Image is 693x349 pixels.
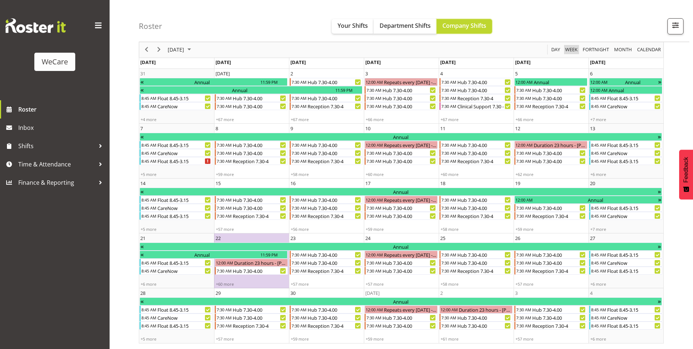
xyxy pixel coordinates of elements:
[140,42,153,57] div: previous period
[290,157,363,165] div: Reception 7.30-4 Begin From Tuesday, September 9, 2025 at 7:30:00 AM GMT+12:00 Ends At Tuesday, S...
[514,124,589,179] td: Friday, September 12, 2025
[457,78,512,86] div: Hub 7.30-4.00
[514,226,588,232] div: +59 more
[214,172,289,177] div: +59 more
[457,86,512,94] div: Hub 7.30-4.00
[307,251,362,258] div: Hub 7.30-4.00
[157,212,212,219] div: Float 8.45-3.15
[439,141,513,149] div: Hub 7.30-4.00 Begin From Thursday, September 11, 2025 at 7:30:00 AM GMT+12:00 Ends At Thursday, S...
[589,149,662,157] div: CareNow Begin From Saturday, September 13, 2025 at 8:45:00 AM GMT+12:00 Ends At Saturday, Septemb...
[551,45,561,55] span: Day
[383,196,437,203] div: Repeats every [DATE] - [PERSON_NAME]
[365,251,383,258] div: 12:00 AM
[515,102,532,110] div: 7:30 AM
[364,172,438,177] div: +60 more
[365,204,438,212] div: Hub 7.30-4.00 Begin From Wednesday, September 17, 2025 at 7:30:00 AM GMT+12:00 Ends At Wednesday,...
[307,212,362,219] div: Reception 7.30-4
[439,124,514,179] td: Thursday, September 11, 2025
[140,243,662,251] div: Annual Begin From Saturday, September 6, 2025 at 12:00:00 AM GMT+12:00 Ends At Sunday, October 5,...
[144,243,657,250] div: Annual
[232,102,288,110] div: Hub 7.30-4.00
[457,157,512,165] div: Reception 7.30-4
[439,233,514,288] td: Thursday, September 25, 2025
[366,212,382,219] div: 7:30 AM
[636,45,662,55] span: calendar
[441,196,457,203] div: 7:30 AM
[514,179,589,233] td: Friday, September 19, 2025
[667,18,684,34] button: Filter Shifts
[167,45,185,55] span: [DATE]
[532,251,587,258] div: Hub 7.30-4.00
[157,149,212,157] div: CareNow
[439,78,513,86] div: Hub 7.30-4.00 Begin From Thursday, September 4, 2025 at 7:30:00 AM GMT+12:00 Ends At Thursday, Se...
[380,22,431,30] span: Department Shifts
[439,117,513,122] div: +67 more
[514,69,589,124] td: Friday, September 5, 2025
[514,102,587,110] div: Reception 7.30-4 Begin From Friday, September 5, 2025 at 7:30:00 AM GMT+12:00 Ends At Friday, Sep...
[289,179,364,233] td: Tuesday, September 16, 2025
[214,233,289,288] td: Monday, September 22, 2025
[140,86,362,94] div: Annual Begin From Friday, August 22, 2025 at 12:00:00 AM GMT+12:00 Ends At Tuesday, September 2, ...
[515,94,532,102] div: 7:30 AM
[515,86,532,94] div: 7:30 AM
[366,86,382,94] div: 7:30 AM
[141,157,157,165] div: 8:45 AM
[216,196,232,203] div: 7:30 AM
[606,204,662,211] div: Float 8.45-3.15
[232,204,288,211] div: Hub 7.30-4.00
[590,212,606,219] div: 8:45 AM
[590,149,606,157] div: 8:45 AM
[590,157,606,165] div: 8:45 AM
[140,133,662,141] div: Annual Begin From Saturday, September 6, 2025 at 12:00:00 AM GMT+12:00 Ends At Sunday, October 5,...
[514,196,662,204] div: Annual Begin From Friday, September 19, 2025 at 12:00:00 AM GMT+12:00 Ends At Monday, September 2...
[439,179,514,233] td: Thursday, September 18, 2025
[514,204,587,212] div: Hub 7.30-4.00 Begin From Friday, September 19, 2025 at 7:30:00 AM GMT+12:00 Ends At Friday, Septe...
[307,204,362,211] div: Hub 7.30-4.00
[532,204,587,211] div: Hub 7.30-4.00
[139,179,214,233] td: Sunday, September 14, 2025
[216,204,232,211] div: 7:30 AM
[441,86,457,94] div: 7:30 AM
[382,102,437,110] div: Hub 7.30-4.00
[439,172,513,177] div: +60 more
[514,94,587,102] div: Hub 7.30-4.00 Begin From Friday, September 5, 2025 at 7:30:00 AM GMT+12:00 Ends At Friday, Septem...
[441,78,457,86] div: 7:30 AM
[214,117,289,122] div: +67 more
[439,204,513,212] div: Hub 7.30-4.00 Begin From Thursday, September 18, 2025 at 7:30:00 AM GMT+12:00 Ends At Thursday, S...
[582,45,610,55] button: Fortnight
[589,204,662,212] div: Float 8.45-3.15 Begin From Saturday, September 20, 2025 at 8:45:00 AM GMT+12:00 Ends At Saturday,...
[215,141,288,149] div: Hub 7.30-4.00 Begin From Monday, September 8, 2025 at 7:30:00 AM GMT+12:00 Ends At Monday, Septem...
[365,212,438,220] div: Hub 7.30-4.00 Begin From Wednesday, September 17, 2025 at 7:30:00 AM GMT+12:00 Ends At Wednesday,...
[383,141,437,149] div: Repeats every [DATE] - [PERSON_NAME]
[214,226,289,232] div: +57 more
[289,233,364,288] td: Tuesday, September 23, 2025
[589,233,663,288] td: Saturday, September 27, 2025
[365,86,438,94] div: Hub 7.30-4.00 Begin From Wednesday, September 3, 2025 at 7:30:00 AM GMT+12:00 Ends At Wednesday, ...
[365,149,438,157] div: Hub 7.30-4.00 Begin From Wednesday, September 10, 2025 at 7:30:00 AM GMT+12:00 Ends At Wednesday,...
[532,149,587,157] div: Hub 7.30-4.00
[382,204,437,211] div: Hub 7.30-4.00
[140,141,213,149] div: Float 8.45-3.15 Begin From Sunday, September 7, 2025 at 8:45:00 AM GMT+12:00 Ends At Sunday, Sept...
[457,102,512,110] div: Clinical Support 7.30 - 4
[215,204,288,212] div: Hub 7.30-4.00 Begin From Monday, September 15, 2025 at 7:30:00 AM GMT+12:00 Ends At Monday, Septe...
[365,78,438,86] div: Repeats every wednesday - Mehreen Sardar Begin From Wednesday, September 3, 2025 at 12:00:00 AM G...
[514,86,587,94] div: Hub 7.30-4.00 Begin From Friday, September 5, 2025 at 7:30:00 AM GMT+12:00 Ends At Friday, Septem...
[457,149,512,157] div: Hub 7.30-4.00
[606,212,662,219] div: CareNow
[157,94,212,102] div: Float 8.45-3.15
[290,212,363,220] div: Reception 7.30-4 Begin From Tuesday, September 16, 2025 at 7:30:00 AM GMT+12:00 Ends At Tuesday, ...
[290,196,363,204] div: Hub 7.30-4.00 Begin From Tuesday, September 16, 2025 at 7:30:00 AM GMT+12:00 Ends At Tuesday, Sep...
[532,86,587,94] div: Hub 7.30-4.00
[457,94,512,102] div: Reception 7.30-4
[364,233,439,288] td: Wednesday, September 24, 2025
[382,86,437,94] div: Hub 7.30-4.00
[141,94,157,102] div: 8:45 AM
[291,251,307,258] div: 7:30 AM
[550,45,561,55] button: Timeline Day
[439,86,513,94] div: Hub 7.30-4.00 Begin From Thursday, September 4, 2025 at 7:30:00 AM GMT+12:00 Ends At Thursday, Se...
[18,122,106,133] span: Inbox
[589,94,662,102] div: Float 8.45-3.15 Begin From Saturday, September 6, 2025 at 8:45:00 AM GMT+12:00 Ends At Saturday, ...
[291,196,307,203] div: 7:30 AM
[290,94,363,102] div: Hub 7.30-4.00 Begin From Tuesday, September 2, 2025 at 7:30:00 AM GMT+12:00 Ends At Tuesday, Sept...
[515,212,532,219] div: 7:30 AM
